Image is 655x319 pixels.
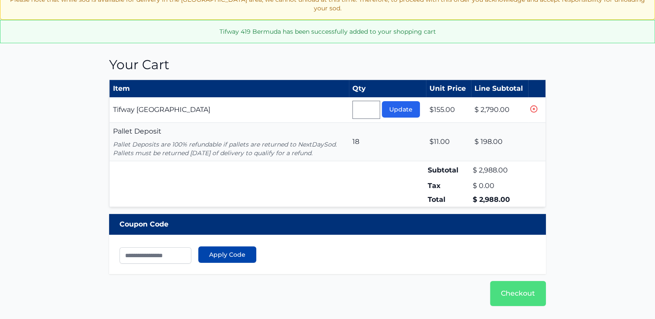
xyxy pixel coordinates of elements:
td: $ 2,790.00 [471,97,529,123]
td: Tifway [GEOGRAPHIC_DATA] [110,97,349,123]
td: $ 0.00 [471,179,529,193]
p: Tifway 419 Bermuda has been successfully added to your shopping cart [7,27,648,36]
td: 18 [349,123,426,161]
td: $155.00 [426,97,471,123]
th: Line Subtotal [471,80,529,98]
td: Tax [426,179,471,193]
td: $ 198.00 [471,123,529,161]
div: Coupon Code [109,214,546,235]
button: Apply Code [198,246,256,263]
td: $ 2,988.00 [471,161,529,179]
span: Apply Code [209,250,245,259]
h1: Your Cart [109,57,546,73]
a: Checkout [490,281,546,306]
th: Qty [349,80,426,98]
td: $11.00 [426,123,471,161]
th: Item [110,80,349,98]
button: Update [382,101,420,118]
p: Pallet Deposits are 100% refundable if pallets are returned to NextDaySod. Pallets must be return... [113,140,345,157]
td: Total [426,193,471,207]
th: Unit Price [426,80,471,98]
td: $ 2,988.00 [471,193,529,207]
td: Subtotal [426,161,471,179]
td: Pallet Deposit [110,123,349,161]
